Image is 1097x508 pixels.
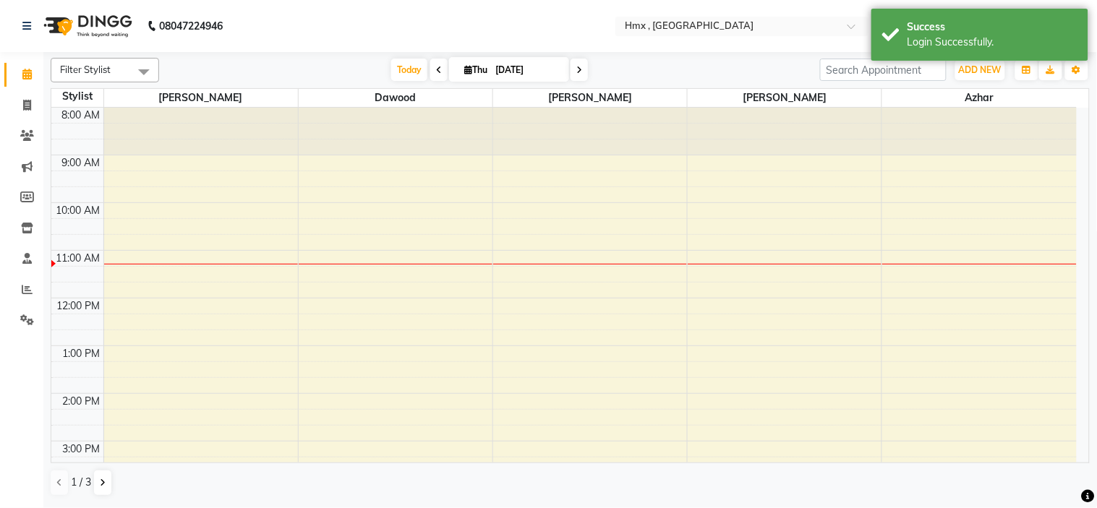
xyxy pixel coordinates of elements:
[688,89,882,107] span: [PERSON_NAME]
[959,64,1002,75] span: ADD NEW
[59,155,103,171] div: 9:00 AM
[908,35,1077,50] div: Login Successfully.
[51,89,103,104] div: Stylist
[60,394,103,409] div: 2:00 PM
[71,475,91,490] span: 1 / 3
[37,6,136,46] img: logo
[54,298,103,314] div: 12:00 PM
[882,89,1077,107] span: Azhar
[59,108,103,123] div: 8:00 AM
[60,64,111,75] span: Filter Stylist
[104,89,298,107] span: [PERSON_NAME]
[908,20,1077,35] div: Success
[493,89,687,107] span: [PERSON_NAME]
[54,203,103,218] div: 10:00 AM
[491,59,563,81] input: 2025-09-04
[461,64,491,75] span: Thu
[54,251,103,266] div: 11:00 AM
[820,59,947,81] input: Search Appointment
[159,6,223,46] b: 08047224946
[60,346,103,361] div: 1:00 PM
[60,442,103,457] div: 3:00 PM
[955,60,1005,80] button: ADD NEW
[299,89,492,107] span: Dawood
[391,59,427,81] span: Today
